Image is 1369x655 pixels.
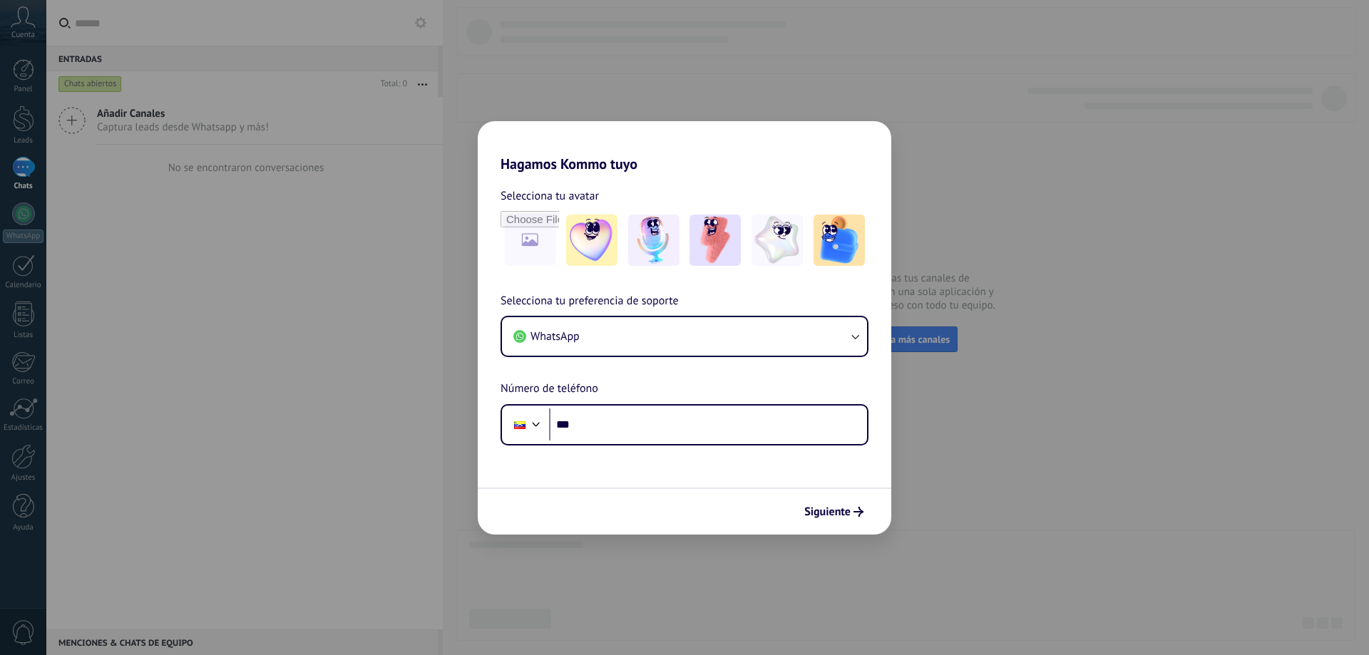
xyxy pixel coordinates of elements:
[804,507,851,517] span: Siguiente
[752,215,803,266] img: -4.jpeg
[689,215,741,266] img: -3.jpeg
[566,215,617,266] img: -1.jpeg
[814,215,865,266] img: -5.jpeg
[798,500,870,524] button: Siguiente
[501,187,599,205] span: Selecciona tu avatar
[501,292,679,311] span: Selecciona tu preferencia de soporte
[502,317,867,356] button: WhatsApp
[501,380,598,398] span: Número de teléfono
[628,215,680,266] img: -2.jpeg
[478,121,891,172] h2: Hagamos Kommo tuyo
[506,410,533,440] div: Venezuela: + 58
[530,329,580,344] span: WhatsApp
